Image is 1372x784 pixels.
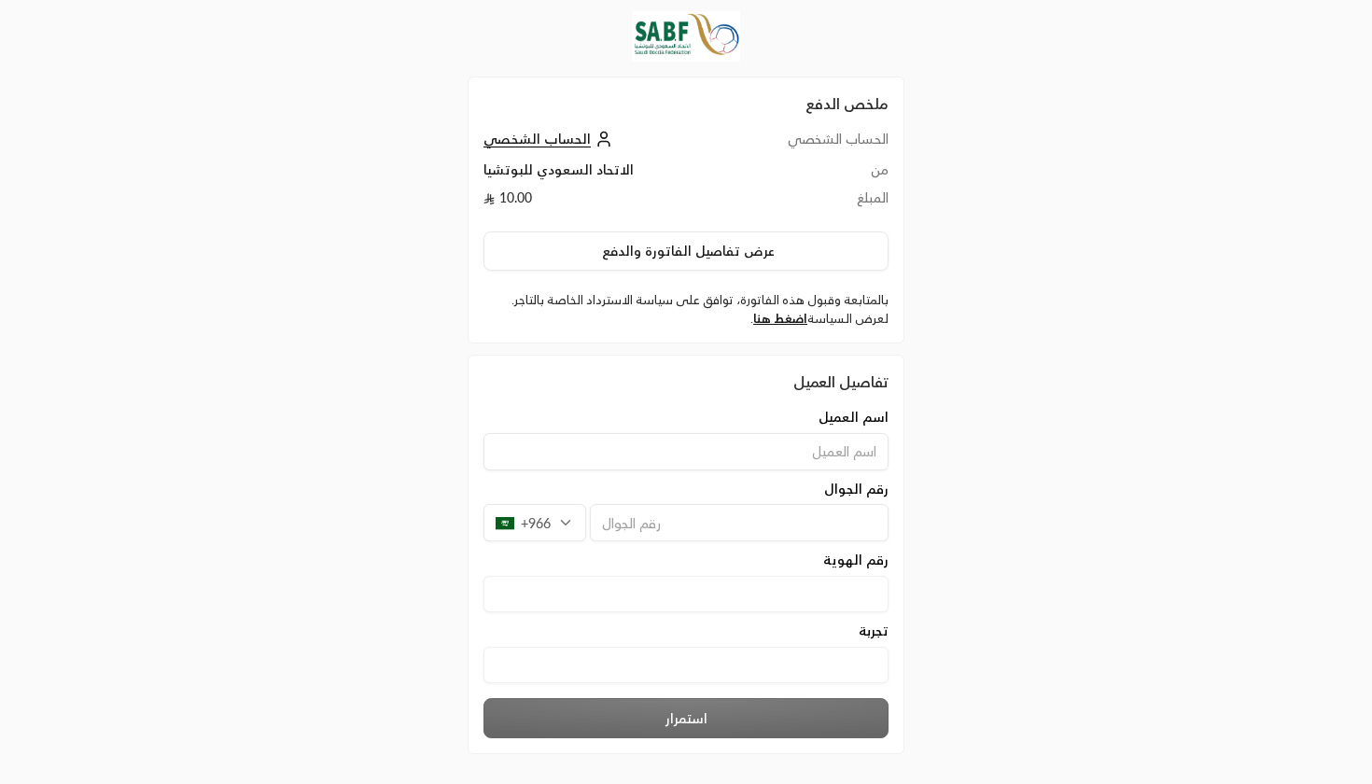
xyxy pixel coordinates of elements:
td: 10.00 [483,189,726,217]
div: +966 [483,504,586,541]
img: Company Logo [632,11,740,62]
span: تجربة [859,622,889,640]
a: اضغط هنا [753,311,807,326]
label: بالمتابعة وقبول هذه الفاتورة، توافق على سياسة الاسترداد الخاصة بالتاجر. لعرض السياسة . [483,291,889,328]
td: الاتحاد السعودي للبوتشيا [483,161,726,189]
input: اسم العميل [483,433,889,470]
span: اسم العميل [819,408,889,427]
span: الحساب الشخصي [483,131,591,147]
a: الحساب الشخصي [483,131,617,147]
h2: ملخص الدفع [483,92,889,115]
td: المبلغ [726,189,889,217]
span: رقم الهوية [823,551,889,569]
td: الحساب الشخصي [726,130,889,161]
span: رقم الجوال [824,480,889,498]
td: من [726,161,889,189]
button: عرض تفاصيل الفاتورة والدفع [483,231,889,271]
div: تفاصيل العميل [483,371,889,393]
input: رقم الجوال [590,504,889,541]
